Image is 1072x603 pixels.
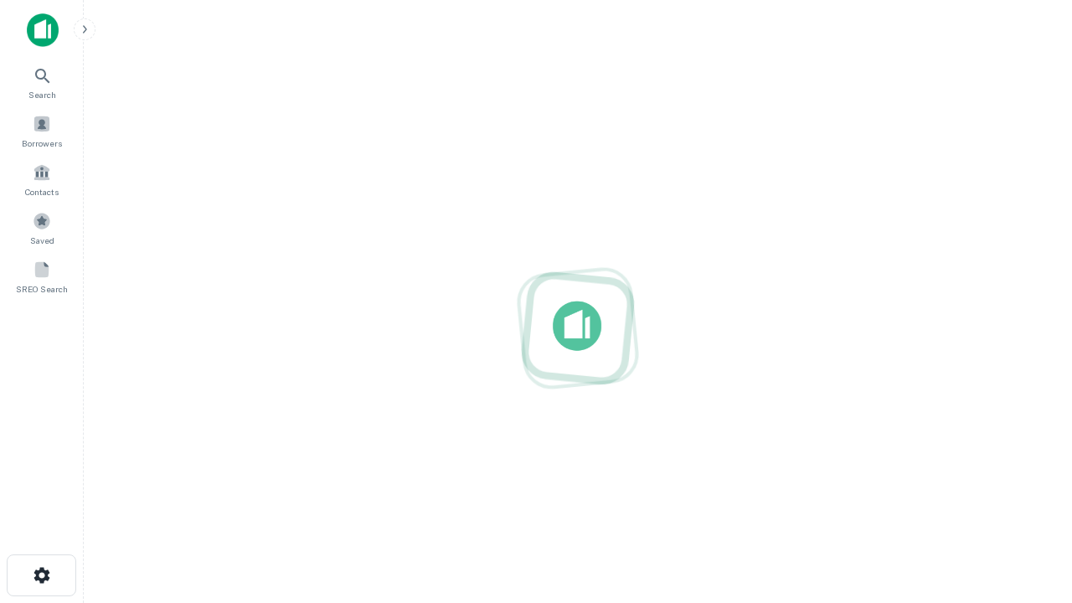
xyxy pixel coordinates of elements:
span: Borrowers [22,137,62,150]
img: capitalize-icon.png [27,13,59,47]
a: Search [5,59,79,105]
a: Contacts [5,157,79,202]
a: SREO Search [5,254,79,299]
span: Contacts [25,185,59,198]
a: Saved [5,205,79,250]
span: SREO Search [16,282,68,296]
span: Search [28,88,56,101]
a: Borrowers [5,108,79,153]
span: Saved [30,234,54,247]
iframe: Chat Widget [988,415,1072,496]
